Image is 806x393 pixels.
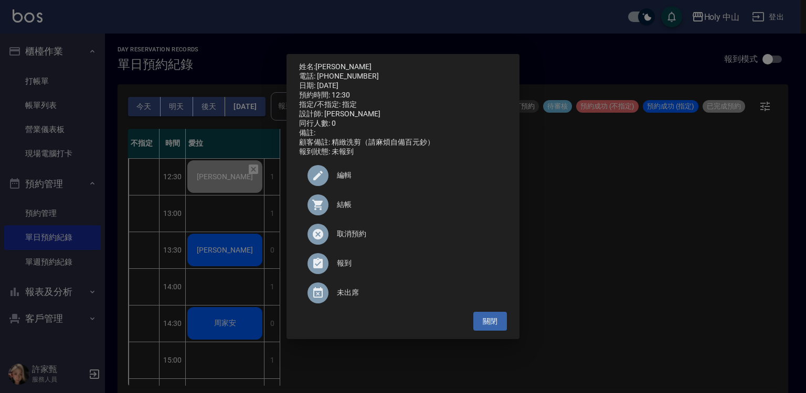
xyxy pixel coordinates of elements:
div: 備註: [299,128,507,138]
div: 顧客備註: 精緻洗剪（請麻煩自備百元鈔） [299,138,507,147]
p: 姓名: [299,62,507,72]
div: 日期: [DATE] [299,81,507,91]
a: [PERSON_NAME] [315,62,372,71]
div: 電話: [PHONE_NUMBER] [299,72,507,81]
div: 預約時間: 12:30 [299,91,507,100]
span: 未出席 [337,287,499,298]
div: 設計師: [PERSON_NAME] [299,110,507,119]
div: 指定/不指定: 指定 [299,100,507,110]
span: 取消預約 [337,228,499,239]
span: 結帳 [337,199,499,210]
div: 取消預約 [299,220,507,249]
span: 報到 [337,258,499,269]
button: 關閉 [473,312,507,331]
div: 報到 [299,249,507,278]
div: 未出席 [299,278,507,308]
div: 編輯 [299,161,507,190]
span: 編輯 [337,170,499,181]
a: 結帳 [299,190,507,220]
div: 報到狀態: 未報到 [299,147,507,157]
div: 同行人數: 0 [299,119,507,128]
